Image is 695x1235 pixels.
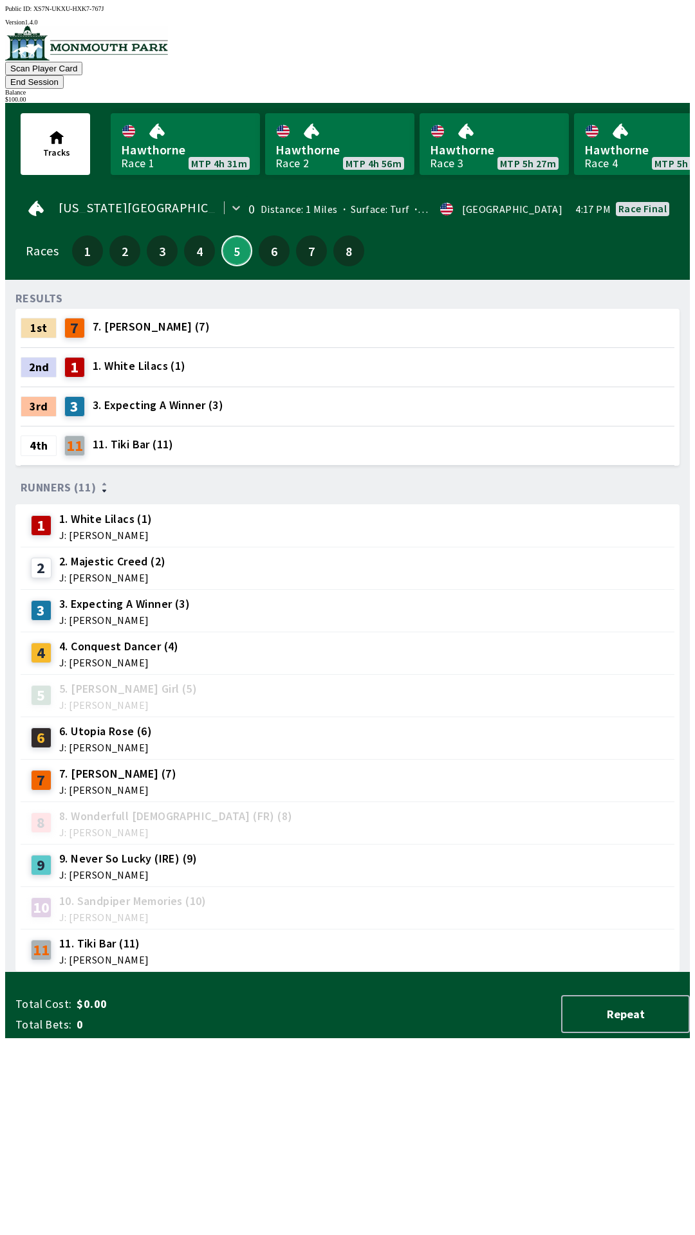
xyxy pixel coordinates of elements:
div: Race 3 [430,158,463,169]
span: 11. Tiki Bar (11) [93,436,174,453]
span: 6. Utopia Rose (6) [59,723,152,740]
div: 4th [21,435,57,456]
div: 3rd [21,396,57,417]
span: 0 [77,1017,279,1032]
div: Races [26,246,59,256]
div: 1st [21,318,57,338]
div: 11 [64,435,85,456]
span: 4. Conquest Dancer (4) [59,638,179,655]
span: 9. Never So Lucky (IRE) (9) [59,850,198,867]
button: 4 [184,235,215,266]
span: J: [PERSON_NAME] [59,870,198,880]
span: 4 [187,246,212,255]
span: 7. [PERSON_NAME] (7) [59,765,176,782]
div: 6 [31,727,51,748]
div: Race final [618,203,667,214]
span: MTP 4h 56m [346,158,402,169]
div: RESULTS [15,293,63,304]
button: 1 [72,235,103,266]
span: Total Bets: [15,1017,71,1032]
span: 2. Majestic Creed (2) [59,553,165,570]
span: Surface: Turf [338,203,410,215]
span: 3 [150,246,174,255]
span: [US_STATE][GEOGRAPHIC_DATA] [59,203,251,213]
span: MTP 5h 27m [500,158,556,169]
div: 2nd [21,357,57,378]
button: 6 [259,235,290,266]
div: Race 1 [121,158,154,169]
span: 11. Tiki Bar (11) [59,935,149,952]
span: Hawthorne [430,142,559,158]
button: 5 [221,235,252,266]
div: [GEOGRAPHIC_DATA] [462,204,562,214]
div: 0 [248,204,255,214]
span: 1. White Lilacs (1) [93,358,186,374]
span: J: [PERSON_NAME] [59,615,190,625]
button: Scan Player Card [5,62,82,75]
span: J: [PERSON_NAME] [59,742,152,753]
span: 4:17 PM [575,204,611,214]
div: 1 [31,515,51,536]
a: HawthorneRace 2MTP 4h 56m [265,113,414,175]
a: HawthorneRace 1MTP 4h 31m [111,113,260,175]
div: 8 [31,812,51,833]
span: J: [PERSON_NAME] [59,827,292,837]
span: J: [PERSON_NAME] [59,572,165,583]
span: MTP 4h 31m [191,158,247,169]
div: 4 [31,643,51,663]
span: Hawthorne [121,142,250,158]
span: 8. Wonderfull [DEMOGRAPHIC_DATA] (FR) (8) [59,808,292,825]
span: 2 [113,246,137,255]
span: 7. [PERSON_NAME] (7) [93,318,210,335]
span: J: [PERSON_NAME] [59,785,176,795]
button: End Session [5,75,64,89]
button: 2 [109,235,140,266]
button: Repeat [561,995,690,1033]
div: Runners (11) [21,481,674,494]
div: 3 [64,396,85,417]
span: Hawthorne [275,142,404,158]
span: XS7N-UKXU-HXK7-767J [33,5,104,12]
button: Tracks [21,113,90,175]
div: $ 100.00 [5,96,690,103]
button: 3 [147,235,178,266]
div: 9 [31,855,51,875]
span: 10. Sandpiper Memories (10) [59,893,207,910]
button: 7 [296,235,327,266]
span: J: [PERSON_NAME] [59,912,207,922]
div: Public ID: [5,5,690,12]
div: 3 [31,600,51,621]
span: 6 [262,246,286,255]
span: Runners (11) [21,482,97,493]
div: Balance [5,89,690,96]
div: 7 [64,318,85,338]
span: Tracks [43,147,70,158]
span: Distance: 1 Miles [261,203,338,215]
div: 2 [31,558,51,578]
button: 8 [333,235,364,266]
span: Total Cost: [15,996,71,1012]
span: Repeat [573,1007,678,1021]
span: J: [PERSON_NAME] [59,955,149,965]
div: Version 1.4.0 [5,19,690,26]
div: 10 [31,897,51,918]
span: 1 [75,246,100,255]
span: 3. Expecting A Winner (3) [59,596,190,612]
div: 7 [31,770,51,791]
div: Race 2 [275,158,309,169]
span: 7 [299,246,324,255]
div: 11 [31,940,51,960]
span: 8 [337,246,361,255]
span: 1. White Lilacs (1) [59,511,153,527]
img: venue logo [5,26,168,60]
span: J: [PERSON_NAME] [59,700,197,710]
div: Race 4 [584,158,618,169]
span: J: [PERSON_NAME] [59,530,153,540]
span: Track Condition: Fast [409,203,521,215]
div: 5 [31,685,51,706]
span: $0.00 [77,996,279,1012]
span: 3. Expecting A Winner (3) [93,397,223,414]
span: J: [PERSON_NAME] [59,657,179,668]
div: 1 [64,357,85,378]
a: HawthorneRace 3MTP 5h 27m [420,113,569,175]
